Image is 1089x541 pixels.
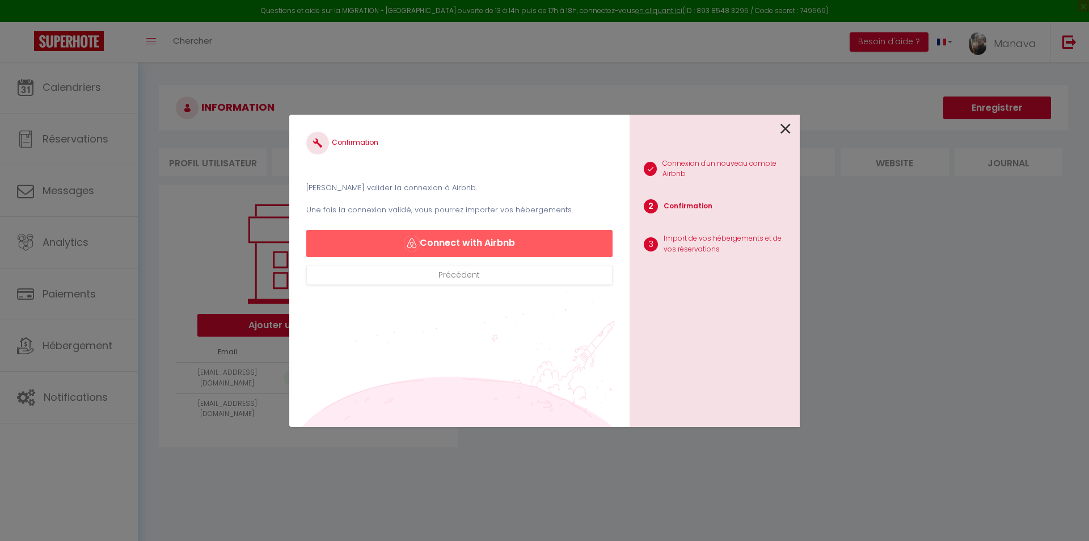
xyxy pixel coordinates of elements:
p: Import de vos hébergements et de vos réservations [664,233,791,255]
span: 2 [644,199,658,213]
button: Connect with Airbnb [306,230,613,257]
button: Précédent [306,266,613,285]
p: Connexion d'un nouveau compte Airbnb [662,158,791,180]
iframe: LiveChat chat widget [867,136,1089,541]
p: Une fois la connexion validé, vous pourrez importer vos hébergements. [306,204,613,216]
span: 3 [644,237,658,251]
h4: Confirmation [306,132,613,154]
p: [PERSON_NAME] valider la connexion à Airbnb. [306,182,613,194]
p: Confirmation [664,201,712,212]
